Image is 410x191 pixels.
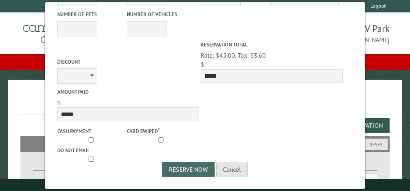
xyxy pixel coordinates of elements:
label: Discount [57,58,199,66]
button: Reset [364,139,388,150]
label: Number of Vehicles [127,10,195,18]
label: Number of Pets [57,10,125,18]
button: Reserve Now [162,162,215,177]
span: Rate: $45.00, Tax: $3.60 [201,51,266,59]
span: $ [201,60,204,68]
span: [PERSON_NAME]'s Big Bear RV Park [EMAIL_ADDRESS][DOMAIN_NAME] [205,22,390,44]
span: $ [57,99,61,107]
button: Cancel [216,162,248,177]
label: Cash payment [57,127,125,135]
a: ? [158,127,160,132]
h2: Filters [20,136,390,151]
label: Dates [33,161,117,171]
label: Card swiped [127,126,195,135]
label: From: [33,179,54,186]
label: Reservation Total [201,41,343,48]
label: Do not email [57,147,125,154]
h1: Reservations [20,92,390,115]
img: Campground Commander [20,16,121,47]
label: Amount paid [57,88,199,96]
